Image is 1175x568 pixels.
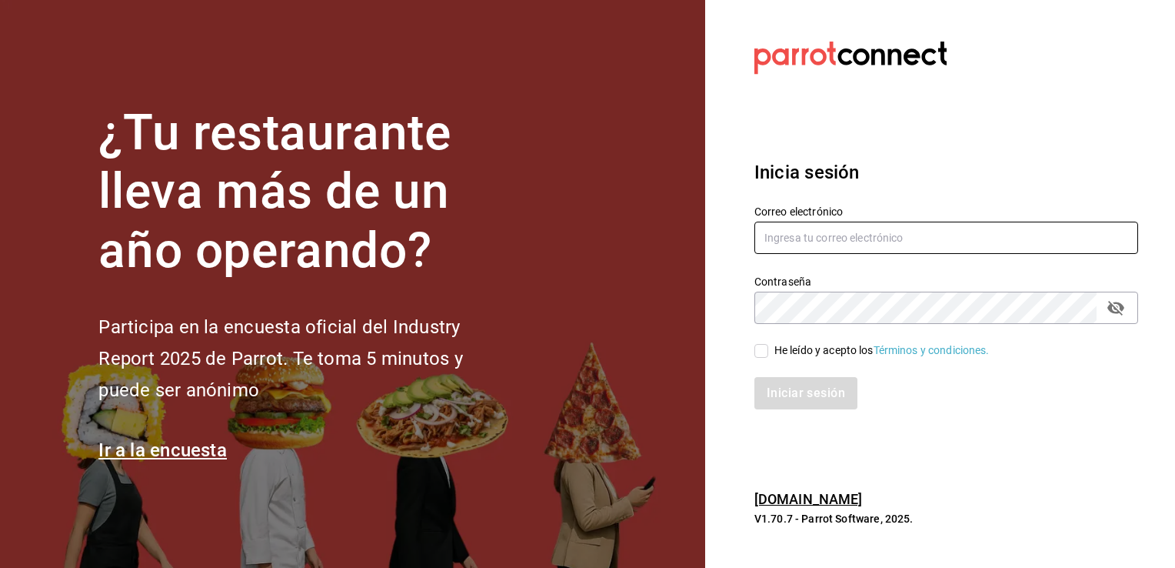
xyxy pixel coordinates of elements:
[1103,295,1129,321] button: passwordField
[98,104,514,281] h1: ¿Tu restaurante lleva más de un año operando?
[754,159,1138,186] h3: Inicia sesión
[754,205,1138,216] label: Correo electrónico
[98,439,227,461] a: Ir a la encuesta
[754,511,1138,526] p: V1.70.7 - Parrot Software, 2025.
[874,344,990,356] a: Términos y condiciones.
[754,276,1138,286] label: Contraseña
[98,312,514,406] h2: Participa en la encuesta oficial del Industry Report 2025 de Parrot. Te toma 5 minutos y puede se...
[754,222,1138,254] input: Ingresa tu correo electrónico
[774,342,990,359] div: He leído y acepto los
[754,491,863,507] a: [DOMAIN_NAME]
